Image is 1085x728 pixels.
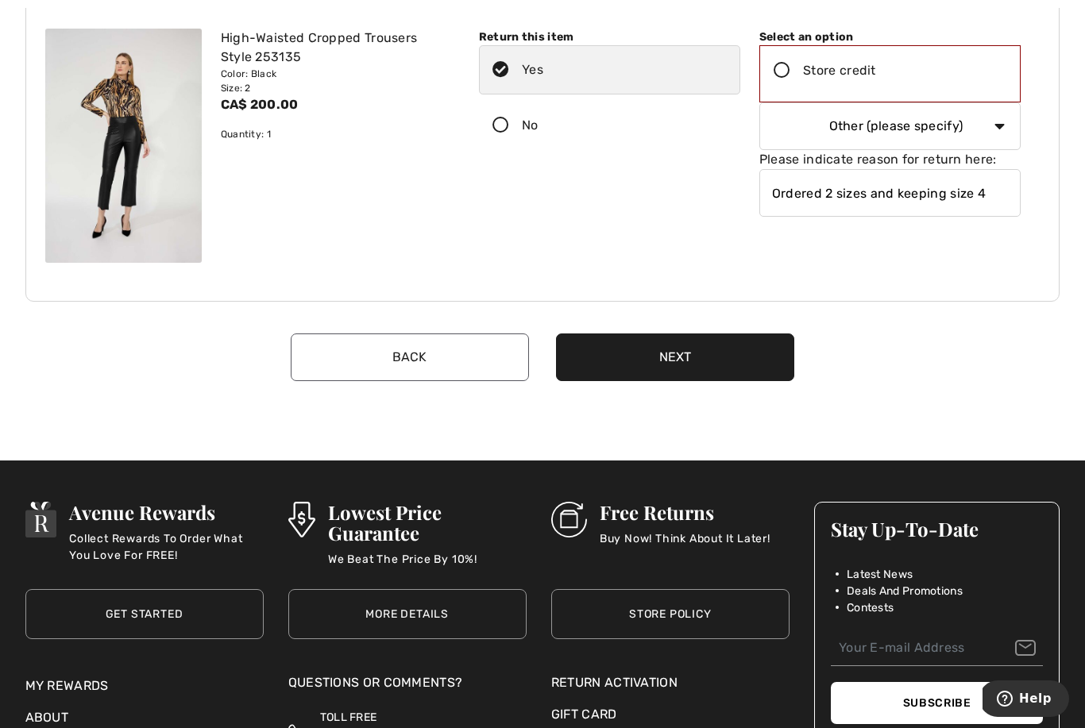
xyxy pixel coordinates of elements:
[291,333,529,381] button: Back
[759,29,1021,45] div: Select an option
[983,680,1069,720] iframe: Opens a widget where you can find more information
[556,333,794,381] button: Next
[803,61,876,80] div: Store credit
[600,502,770,522] h3: Free Returns
[69,502,263,522] h3: Avenue Rewards
[45,29,202,263] img: frank-lyman-pants-black_6281253135_1_4c78_search.jpg
[831,518,1044,539] h3: Stay Up-To-Date
[288,502,315,537] img: Lowest Price Guarantee
[847,583,963,599] span: Deals And Promotions
[25,678,109,693] a: My Rewards
[479,101,740,150] label: No
[479,29,740,45] div: Return this item
[221,67,450,81] div: Color: Black
[221,81,450,95] div: Size: 2
[600,530,770,562] p: Buy Now! Think About It Later!
[328,551,527,583] p: We Beat The Price By 10%!
[847,566,913,583] span: Latest News
[551,705,790,724] a: Gift Card
[328,502,527,543] h3: Lowest Price Guarantee
[551,502,587,537] img: Free Returns
[479,45,740,94] label: Yes
[221,127,450,141] div: Quantity: 1
[847,599,894,616] span: Contests
[25,589,264,639] a: Get Started
[551,589,790,639] a: Store Policy
[221,29,450,67] div: High-Waisted Cropped Trousers Style 253135
[288,673,527,700] div: Questions or Comments?
[551,673,790,692] a: Return Activation
[25,502,57,537] img: Avenue Rewards
[831,630,1044,666] input: Your E-mail Address
[288,589,527,639] a: More Details
[221,95,450,114] div: CA$ 200.00
[69,530,263,562] p: Collect Rewards To Order What You Love For FREE!
[831,682,1044,724] button: Subscribe
[759,150,1021,169] div: Please indicate reason for return here:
